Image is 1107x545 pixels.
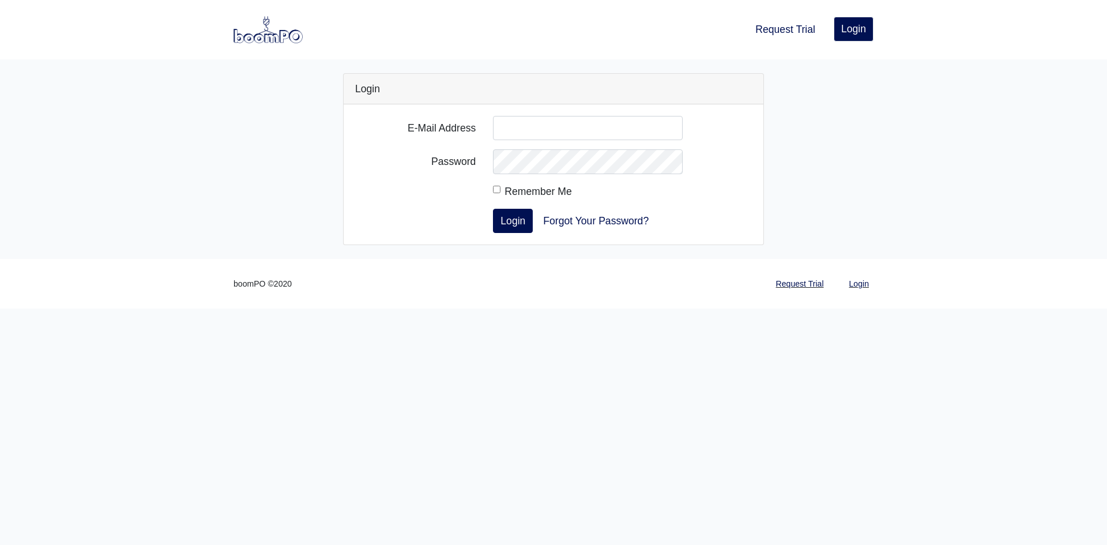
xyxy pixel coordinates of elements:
[344,74,763,104] div: Login
[347,116,484,140] label: E-Mail Address
[347,149,484,174] label: Password
[771,273,829,295] a: Request Trial
[845,273,873,295] a: Login
[834,17,873,41] a: Login
[234,277,292,291] small: boomPO ©2020
[536,209,656,233] a: Forgot Your Password?
[504,183,571,200] label: Remember Me
[493,209,533,233] button: Login
[234,16,303,43] img: boomPO
[751,17,820,42] a: Request Trial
